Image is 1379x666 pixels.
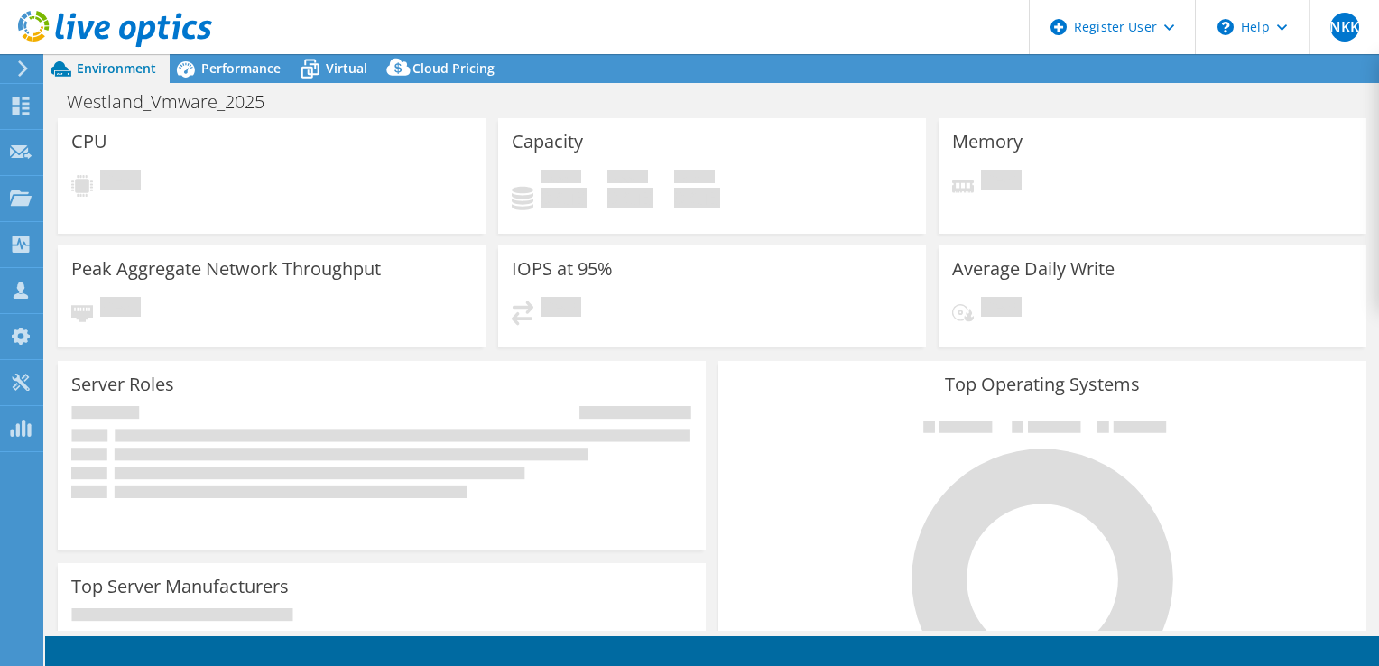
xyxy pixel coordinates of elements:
[512,259,613,279] h3: IOPS at 95%
[607,188,653,208] h4: 0 GiB
[71,375,174,394] h3: Server Roles
[541,188,587,208] h4: 0 GiB
[59,92,292,112] h1: Westland_Vmware_2025
[1217,19,1234,35] svg: \n
[71,259,381,279] h3: Peak Aggregate Network Throughput
[607,170,648,188] span: Free
[541,170,581,188] span: Used
[674,188,720,208] h4: 0 GiB
[100,297,141,321] span: Pending
[201,60,281,77] span: Performance
[952,132,1023,152] h3: Memory
[1330,13,1359,42] span: NKK
[732,375,1353,394] h3: Top Operating Systems
[77,60,156,77] span: Environment
[981,297,1022,321] span: Pending
[541,297,581,321] span: Pending
[326,60,367,77] span: Virtual
[412,60,495,77] span: Cloud Pricing
[71,577,289,597] h3: Top Server Manufacturers
[100,170,141,194] span: Pending
[512,132,583,152] h3: Capacity
[981,170,1022,194] span: Pending
[71,132,107,152] h3: CPU
[674,170,715,188] span: Total
[952,259,1115,279] h3: Average Daily Write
